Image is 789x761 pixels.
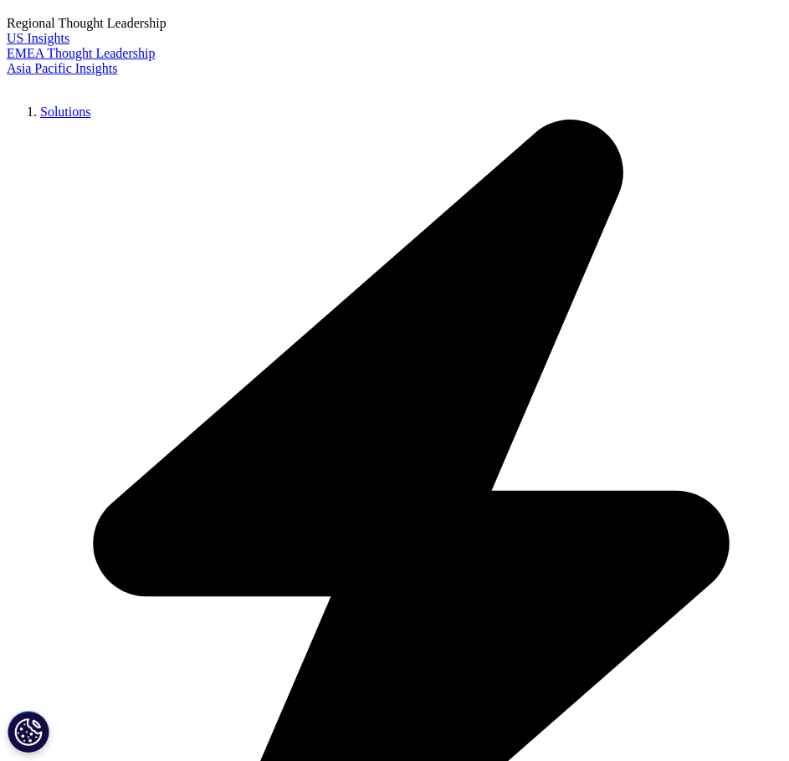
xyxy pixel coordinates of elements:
a: Asia Pacific Insights [7,61,117,75]
a: EMEA Thought Leadership [7,46,155,60]
a: Solutions [40,105,90,119]
a: US Insights [7,31,69,45]
button: Cookies Settings [8,711,49,753]
div: Regional Thought Leadership [7,16,782,31]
